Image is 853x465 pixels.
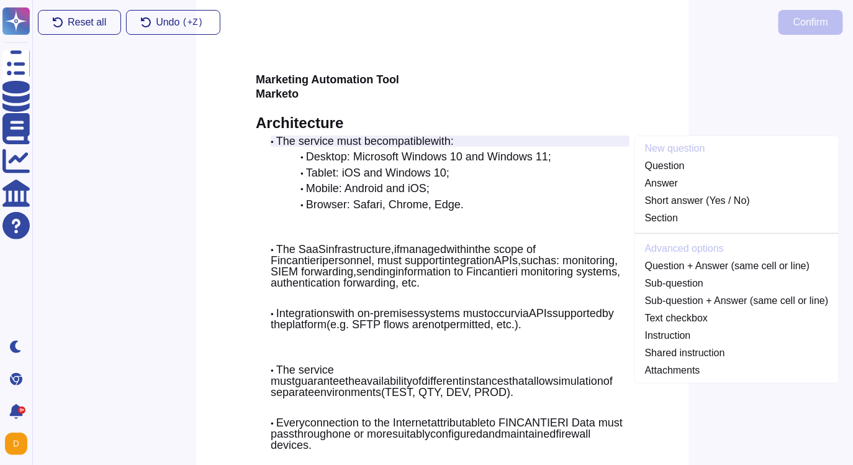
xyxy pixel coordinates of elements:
[412,375,422,387] span: of
[430,428,482,440] span: configured
[256,114,343,131] span: Architecture
[635,159,839,173] a: Question
[5,433,27,455] img: user
[327,318,428,331] span: (e.g. SFTP flows are
[276,307,335,320] span: Integrations
[306,198,464,211] span: Browser: Safari, Chrome, Edge.
[635,176,839,191] a: Answer
[271,137,274,147] span: •
[2,430,36,458] button: user
[322,254,371,267] span: personnel
[482,428,501,440] span: and
[276,135,377,147] span: The service must be
[345,375,361,387] span: the
[286,318,327,331] span: platform
[553,307,602,320] span: supported
[377,135,431,147] span: compatible
[392,428,430,440] span: suitably
[68,17,106,27] span: Reset all
[271,428,590,451] span: firewall devices.
[326,243,391,256] span: infrastructure
[294,428,332,440] span: through
[635,276,839,291] a: Sub-question
[446,243,475,256] span: within
[509,375,528,387] span: that
[295,375,345,387] span: guarantee
[381,386,513,398] span: (TEST, QTY, DEV, PROD).
[442,254,494,267] span: integration
[529,307,553,320] span: APIs
[494,254,518,267] span: APIs
[271,243,536,267] span: the scope of Fincantieri
[300,153,304,162] span: •
[487,307,515,320] span: occur
[444,318,490,331] span: permitted
[391,243,394,256] span: ,
[38,10,121,35] button: Reset all
[528,375,553,387] span: allow
[431,417,486,429] span: attributable
[256,88,299,100] span: Marketo
[356,265,395,278] span: sending
[271,364,334,387] span: The service must
[361,375,412,387] span: availability
[544,254,556,267] span: as
[300,169,304,178] span: •
[271,307,614,331] span: by the
[419,307,487,320] span: systems must
[271,419,274,428] span: •
[18,407,25,414] div: 9+
[635,211,839,226] a: Section
[271,366,274,375] span: •
[276,417,305,429] span: Every
[779,10,843,35] button: Confirm
[300,185,304,194] span: •
[314,386,381,398] span: environments
[306,167,449,179] span: Tablet: iOS and Windows 10;
[635,328,839,343] a: Instruction
[490,318,521,331] span: , etc.).
[271,265,620,289] span: information to Fincantieri monitoring systems, authentication forwarding, etc.
[271,254,618,278] span: : monitoring, SIEM forwarding,
[371,254,442,267] span: , must support
[635,363,839,378] a: Attachments
[271,310,274,319] span: •
[126,10,220,35] button: Undo(+Z)
[635,293,839,308] a: Sub-question + Answer (same cell or line)
[400,243,446,256] span: managed
[276,243,326,256] span: The SaaS
[515,307,529,320] span: via
[501,428,556,440] span: maintained
[374,307,419,320] span: premises
[635,193,839,208] a: Short answer (Yes / No)
[180,18,206,27] kbd: ( +Z)
[635,259,839,274] a: Question + Answer (same cell or line)
[521,254,544,267] span: such
[271,417,623,440] span: to FINCANTIERI Data must pass
[306,182,430,195] span: Mobile: Android and iOS;
[462,375,509,387] span: instances
[422,375,462,387] span: different
[428,318,444,331] span: not
[635,346,839,361] a: Shared instruction
[156,17,205,27] span: Undo
[300,201,304,210] span: •
[394,243,400,256] span: if
[431,135,454,147] span: with:
[553,375,603,387] span: simulation
[305,417,431,429] span: connection to the Internet
[271,246,274,255] span: •
[306,150,551,163] span: Desktop: Microsoft Windows 10 and Windows 11;
[332,428,392,440] span: one or more
[635,311,839,326] a: Text checkbox
[271,375,613,398] span: of separate
[256,73,399,86] span: Marketing Automation Tool
[793,17,828,27] span: Confirm
[518,254,521,267] span: ,
[335,307,374,320] span: with on-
